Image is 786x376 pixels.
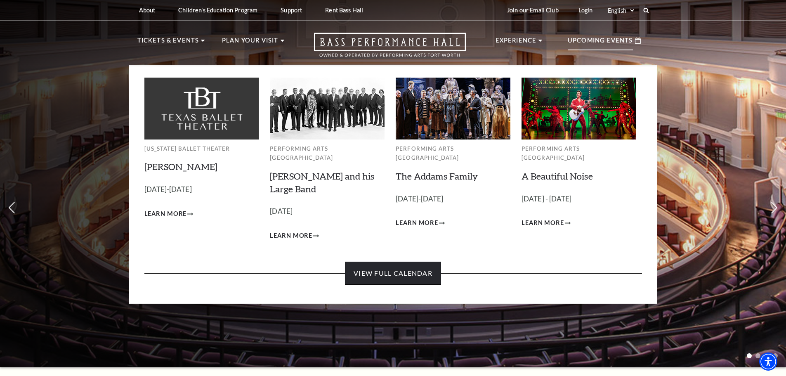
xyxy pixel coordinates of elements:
p: Performing Arts [GEOGRAPHIC_DATA] [270,144,385,163]
span: Learn More [270,231,312,241]
div: Accessibility Menu [759,352,777,371]
select: Select: [606,7,635,14]
p: About [139,7,156,14]
a: Learn More The Addams Family [396,218,445,228]
a: View Full Calendar [345,262,441,285]
p: Tickets & Events [137,35,199,50]
a: Open this option [284,33,496,65]
span: Learn More [396,218,438,228]
a: Learn More A Beautiful Noise [522,218,571,228]
a: [PERSON_NAME] and his Large Band [270,170,374,194]
p: Upcoming Events [568,35,633,50]
img: Texas Ballet Theater [144,78,259,139]
a: Learn More Lyle Lovett and his Large Band [270,231,319,241]
p: Children's Education Program [178,7,257,14]
p: Rent Bass Hall [325,7,363,14]
a: The Addams Family [396,170,478,182]
p: [US_STATE] Ballet Theater [144,144,259,154]
p: Support [281,7,302,14]
a: Learn More Peter Pan [144,209,194,219]
a: A Beautiful Noise [522,170,593,182]
p: Performing Arts [GEOGRAPHIC_DATA] [522,144,636,163]
span: Learn More [522,218,564,228]
a: [PERSON_NAME] [144,161,217,172]
img: Performing Arts Fort Worth [522,78,636,139]
p: [DATE]-[DATE] [396,193,510,205]
p: [DATE]-[DATE] [144,184,259,196]
p: [DATE] - [DATE] [522,193,636,205]
img: Performing Arts Fort Worth [396,78,510,139]
p: Performing Arts [GEOGRAPHIC_DATA] [396,144,510,163]
img: Performing Arts Fort Worth [270,78,385,139]
p: Plan Your Visit [222,35,279,50]
span: Learn More [144,209,187,219]
p: [DATE] [270,206,385,218]
p: Experience [496,35,537,50]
